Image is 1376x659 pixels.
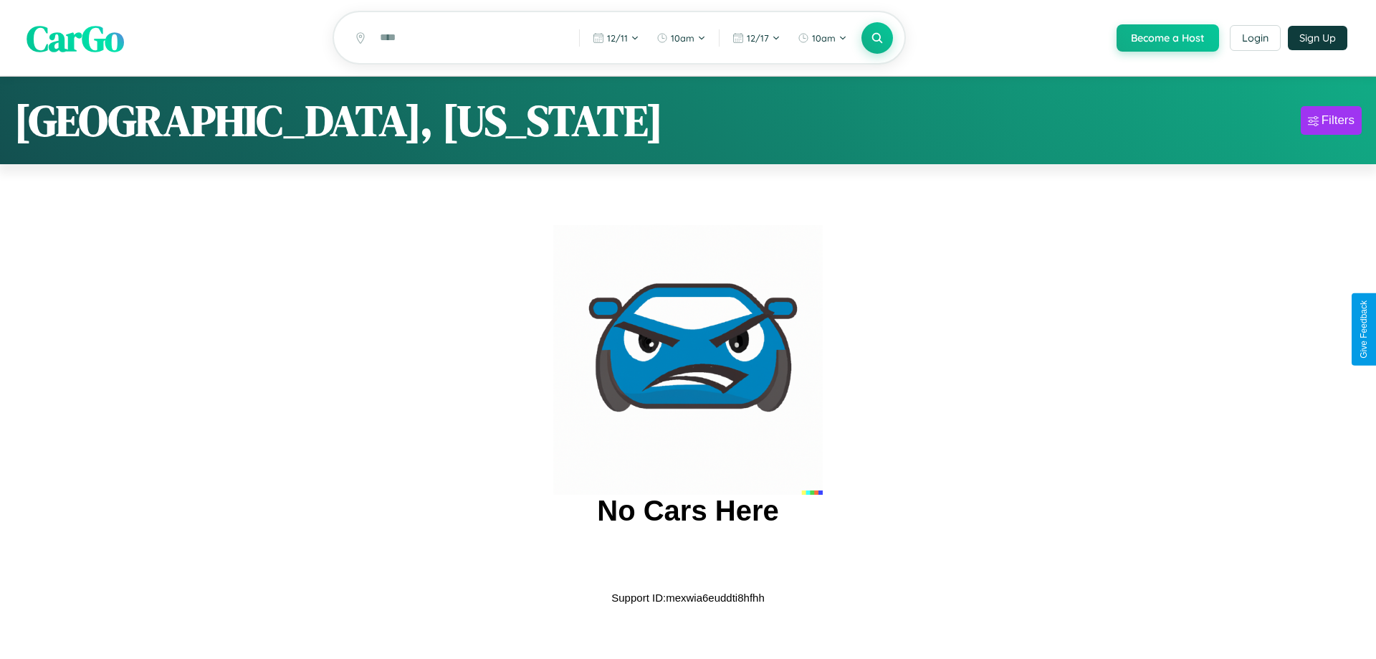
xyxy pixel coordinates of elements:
button: Filters [1301,106,1362,135]
div: Give Feedback [1359,300,1369,359]
img: car [553,225,823,495]
button: 10am [649,27,713,49]
span: CarGo [27,13,124,62]
p: Support ID: mexwia6euddti8hfhh [611,588,764,607]
span: 12 / 11 [607,32,628,44]
button: Become a Host [1117,24,1219,52]
button: Sign Up [1288,26,1347,50]
button: 10am [790,27,854,49]
span: 10am [812,32,836,44]
button: 12/11 [586,27,646,49]
span: 10am [671,32,694,44]
h2: No Cars Here [597,495,778,527]
span: 12 / 17 [747,32,769,44]
div: Filters [1322,113,1354,128]
h1: [GEOGRAPHIC_DATA], [US_STATE] [14,91,663,150]
button: 12/17 [725,27,788,49]
button: Login [1230,25,1281,51]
